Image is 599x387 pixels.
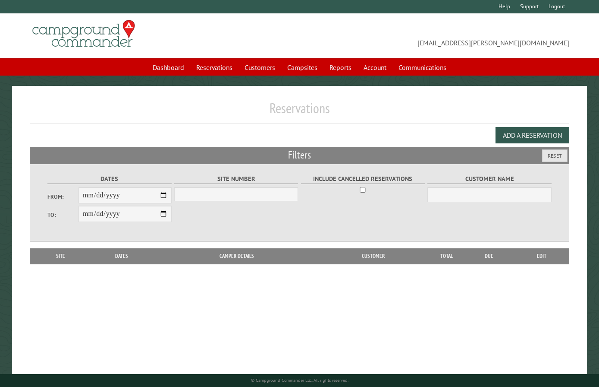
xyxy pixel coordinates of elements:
[30,17,138,51] img: Campground Commander
[464,248,514,264] th: Due
[324,59,357,76] a: Reports
[300,24,569,48] span: [EMAIL_ADDRESS][PERSON_NAME][DOMAIN_NAME]
[393,59,452,76] a: Communications
[358,59,392,76] a: Account
[427,174,551,184] label: Customer Name
[496,127,569,143] button: Add a Reservation
[542,149,568,162] button: Reset
[87,248,157,264] th: Dates
[282,59,323,76] a: Campsites
[251,377,348,383] small: © Campground Commander LLC. All rights reserved.
[30,100,569,124] h1: Reservations
[47,174,171,184] label: Dates
[191,59,238,76] a: Reservations
[156,248,317,264] th: Camper Details
[30,147,569,163] h2: Filters
[34,248,87,264] th: Site
[174,174,298,184] label: Site Number
[47,193,78,201] label: From:
[301,174,425,184] label: Include Cancelled Reservations
[147,59,189,76] a: Dashboard
[429,248,464,264] th: Total
[47,211,78,219] label: To:
[239,59,280,76] a: Customers
[514,248,569,264] th: Edit
[317,248,429,264] th: Customer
